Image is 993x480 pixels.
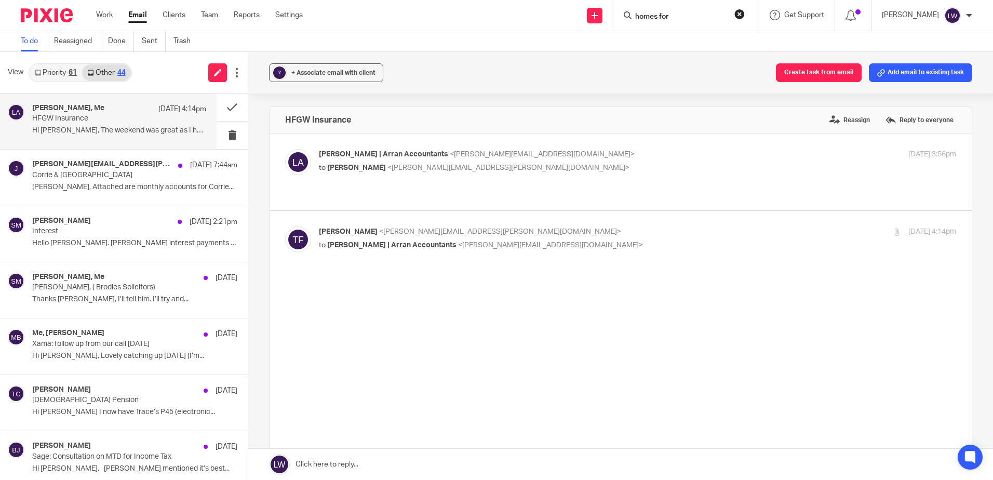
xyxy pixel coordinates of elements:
[8,104,24,121] img: svg%3E
[32,227,196,236] p: Interest
[319,164,326,171] span: to
[784,11,824,19] span: Get Support
[32,273,104,282] h4: [PERSON_NAME], Me
[173,31,198,51] a: Trash
[8,67,23,78] span: View
[32,114,171,123] p: HFGW Insurance
[234,10,260,20] a: Reports
[54,31,100,51] a: Reassigned
[291,70,375,76] span: + Associate email with client
[32,352,237,361] p: Hi [PERSON_NAME], Lovely catching up [DATE] (I’m...
[32,452,196,461] p: Sage: Consultation on MTD for Income Tax
[634,12,728,22] input: Search
[327,242,457,249] span: [PERSON_NAME] | Arran Accountants
[21,8,73,22] img: Pixie
[285,115,351,125] h4: HFGW Insurance
[273,66,286,79] div: ?
[21,31,46,51] a: To do
[869,63,972,82] button: Add email to existing task
[32,217,91,225] h4: [PERSON_NAME]
[944,7,961,24] img: svg%3E
[216,273,237,283] p: [DATE]
[8,273,24,289] img: svg%3E
[69,69,77,76] div: 61
[96,10,113,20] a: Work
[32,160,173,169] h4: [PERSON_NAME][EMAIL_ADDRESS][PERSON_NAME][DOMAIN_NAME]
[32,329,104,338] h4: Me, [PERSON_NAME]
[32,340,196,349] p: Xama: follow up from our call [DATE]
[827,112,873,128] label: Reassign
[32,464,237,473] p: Hi [PERSON_NAME], [PERSON_NAME] mentioned it’s best...
[163,10,185,20] a: Clients
[8,442,24,458] img: svg%3E
[908,226,956,237] p: [DATE] 4:14pm
[32,442,91,450] h4: [PERSON_NAME]
[117,69,126,76] div: 44
[269,63,383,82] button: ? + Associate email with client
[32,283,196,292] p: [PERSON_NAME], ( Brodies Solicitors)
[379,228,621,235] span: <[PERSON_NAME][EMAIL_ADDRESS][PERSON_NAME][DOMAIN_NAME]>
[8,217,24,233] img: svg%3E
[908,149,956,160] p: [DATE] 3:56pm
[319,151,448,158] span: [PERSON_NAME] | Arran Accountants
[285,226,311,252] img: svg%3E
[458,242,643,249] span: <[PERSON_NAME][EMAIL_ADDRESS][DOMAIN_NAME]>
[32,408,237,417] p: Hi [PERSON_NAME] I now have Trace’s P45 (electronic...
[216,442,237,452] p: [DATE]
[32,171,196,180] p: Corrie & [GEOGRAPHIC_DATA]
[882,10,939,20] p: [PERSON_NAME]
[82,64,130,81] a: Other44
[734,9,745,19] button: Clear
[32,385,91,394] h4: [PERSON_NAME]
[158,104,206,114] p: [DATE] 4:14pm
[30,64,82,81] a: Priority61
[216,329,237,339] p: [DATE]
[776,63,862,82] button: Create task from email
[190,217,237,227] p: [DATE] 2:21pm
[32,396,196,405] p: [DEMOGRAPHIC_DATA] Pension
[387,164,629,171] span: <[PERSON_NAME][EMAIL_ADDRESS][PERSON_NAME][DOMAIN_NAME]>
[201,10,218,20] a: Team
[108,31,134,51] a: Done
[319,228,378,235] span: [PERSON_NAME]
[8,329,24,345] img: svg%3E
[190,160,237,170] p: [DATE] 7:44am
[32,183,237,192] p: [PERSON_NAME], Attached are monthly accounts for Corrie...
[32,295,237,304] p: Thanks [PERSON_NAME], I’ll tell him. I’ll try and...
[8,385,24,402] img: svg%3E
[8,160,24,177] img: svg%3E
[319,242,326,249] span: to
[128,10,147,20] a: Email
[216,385,237,396] p: [DATE]
[450,151,635,158] span: <[PERSON_NAME][EMAIL_ADDRESS][DOMAIN_NAME]>
[142,31,166,51] a: Sent
[327,164,386,171] span: [PERSON_NAME]
[275,10,303,20] a: Settings
[285,149,311,175] img: svg%3E
[32,239,237,248] p: Hello [PERSON_NAME]. [PERSON_NAME] interest payments from1...
[32,126,206,135] p: Hi [PERSON_NAME], The weekend was great as I had...
[883,112,956,128] label: Reply to everyone
[32,104,104,113] h4: [PERSON_NAME], Me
